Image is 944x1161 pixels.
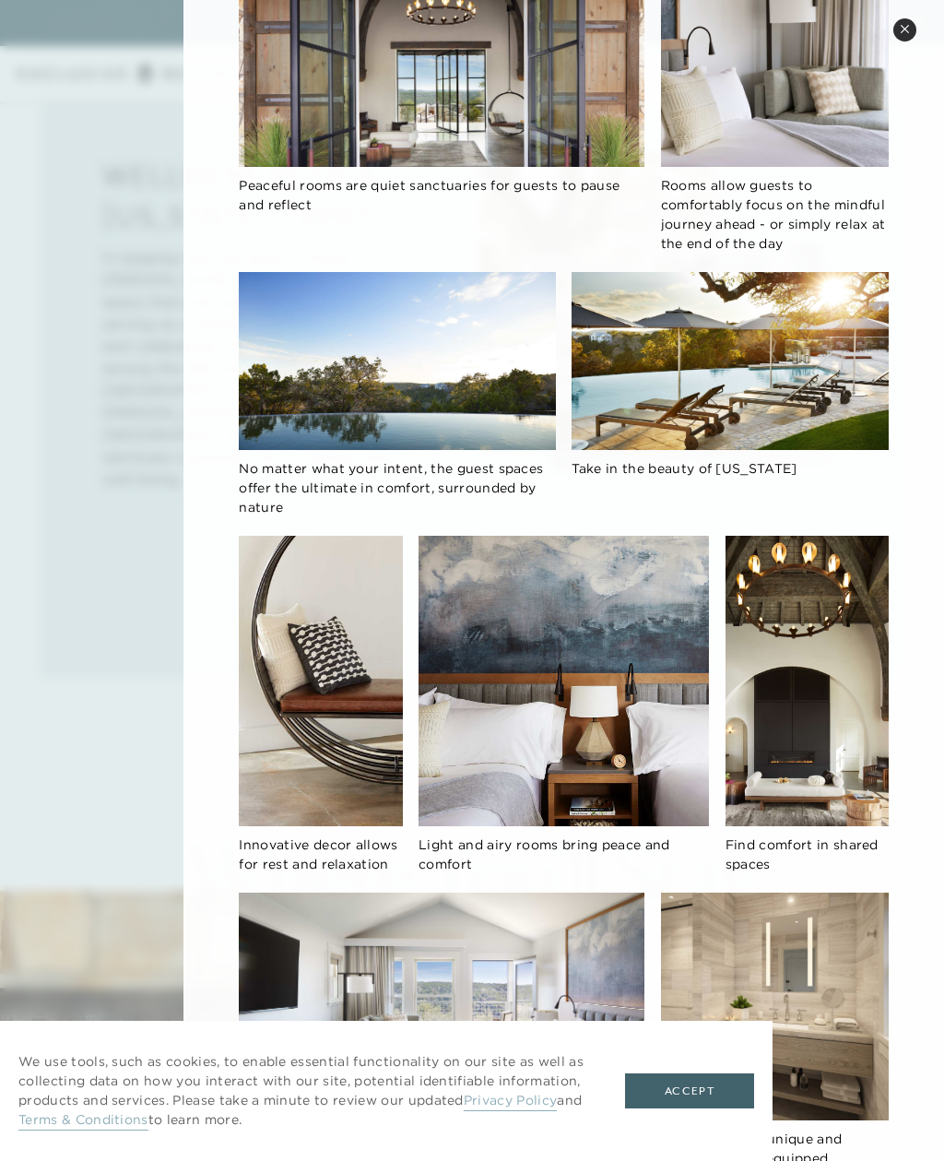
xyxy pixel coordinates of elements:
p: We use tools, such as cookies, to enable essential functionality on our site as well as collectin... [18,1052,588,1130]
a: Privacy Policy [464,1092,557,1111]
span: Innovative decor allows for rest and relaxation [239,836,397,872]
span: Take in the beauty of [US_STATE] [572,460,796,477]
span: Light and airy rooms bring peace and comfort [419,836,670,872]
button: Accept [625,1073,754,1108]
span: Rooms allow guests to comfortably focus on the mindful journey ahead - or simply relax at the end... [661,177,886,252]
img: Arrival center for Miraval Resort and Spa in Austin, Texas. [239,536,402,826]
span: Peaceful rooms are quiet sanctuaries for guests to pause and reflect [239,177,619,213]
a: Terms & Conditions [18,1111,148,1131]
span: Find comfort in shared spaces [726,836,879,872]
span: No matter what your intent, the guest spaces offer the ultimate in comfort, surrounded by nature [239,460,543,515]
img: Cozy bedroom at an Exclusive Resorts property in Miraval Resort and Spa, Austin, featuring two pl... [419,536,709,826]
